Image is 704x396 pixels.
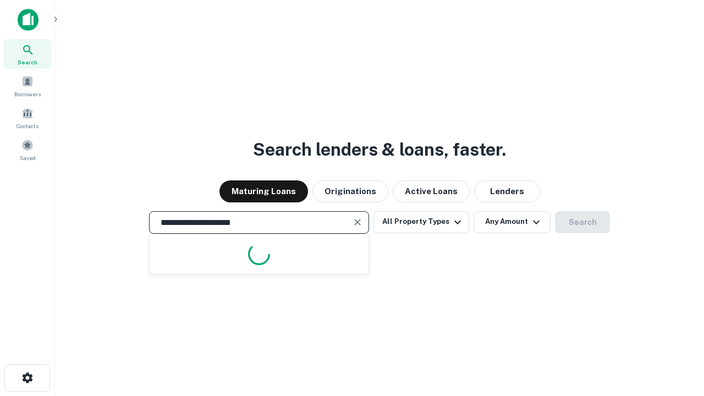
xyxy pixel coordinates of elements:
[3,39,52,69] a: Search
[3,135,52,164] a: Saved
[3,71,52,101] a: Borrowers
[474,180,540,202] button: Lenders
[14,90,41,98] span: Borrowers
[253,136,506,163] h3: Search lenders & loans, faster.
[18,9,38,31] img: capitalize-icon.png
[649,308,704,361] iframe: Chat Widget
[3,103,52,133] a: Contacts
[474,211,551,233] button: Any Amount
[18,58,37,67] span: Search
[20,153,36,162] span: Saved
[373,211,469,233] button: All Property Types
[16,122,38,130] span: Contacts
[350,215,365,230] button: Clear
[393,180,470,202] button: Active Loans
[219,180,308,202] button: Maturing Loans
[312,180,388,202] button: Originations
